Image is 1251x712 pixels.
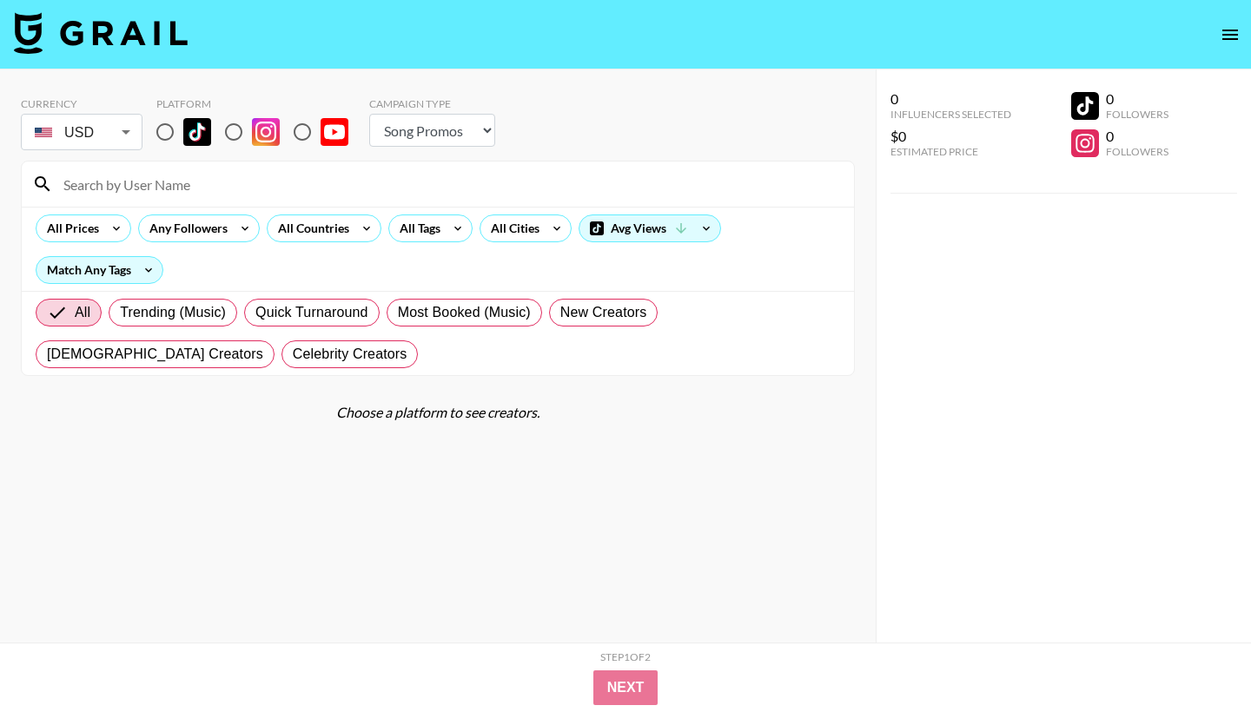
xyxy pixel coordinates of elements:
[14,12,188,54] img: Grail Talent
[268,215,353,241] div: All Countries
[600,650,651,663] div: Step 1 of 2
[156,97,362,110] div: Platform
[890,90,1011,108] div: 0
[1106,128,1168,145] div: 0
[398,302,531,323] span: Most Booked (Music)
[593,670,659,705] button: Next
[183,118,211,146] img: TikTok
[890,128,1011,145] div: $0
[120,302,226,323] span: Trending (Music)
[560,302,647,323] span: New Creators
[139,215,231,241] div: Any Followers
[21,97,142,110] div: Currency
[1106,108,1168,121] div: Followers
[53,170,844,198] input: Search by User Name
[1106,145,1168,158] div: Followers
[47,344,263,365] span: [DEMOGRAPHIC_DATA] Creators
[36,257,162,283] div: Match Any Tags
[1106,90,1168,108] div: 0
[1213,17,1248,52] button: open drawer
[890,108,1011,121] div: Influencers Selected
[321,118,348,146] img: YouTube
[579,215,720,241] div: Avg Views
[293,344,407,365] span: Celebrity Creators
[21,404,855,421] div: Choose a platform to see creators.
[75,302,90,323] span: All
[1164,625,1230,691] iframe: Drift Widget Chat Controller
[255,302,368,323] span: Quick Turnaround
[36,215,103,241] div: All Prices
[890,145,1011,158] div: Estimated Price
[252,118,280,146] img: Instagram
[389,215,444,241] div: All Tags
[480,215,543,241] div: All Cities
[24,117,139,148] div: USD
[369,97,495,110] div: Campaign Type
